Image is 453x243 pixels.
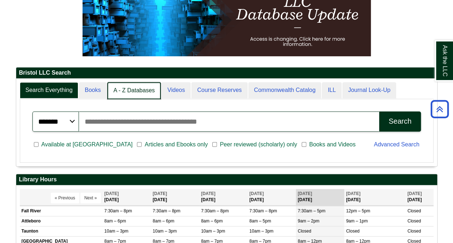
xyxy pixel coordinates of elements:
span: 12pm – 5pm [346,208,370,213]
div: Search [388,117,411,125]
span: 9am – 1pm [346,218,368,224]
span: 10am – 3pm [249,229,274,234]
span: [DATE] [201,191,216,196]
th: [DATE] [199,189,248,205]
h2: Bristol LLC Search [16,67,437,79]
th: [DATE] [344,189,405,205]
button: Search [379,111,421,132]
span: 8am – 6pm [153,218,174,224]
button: « Previous [51,193,79,203]
span: [DATE] [407,191,422,196]
span: 7:30am – 8pm [201,208,229,213]
th: [DATE] [151,189,199,205]
span: Available at [GEOGRAPHIC_DATA] [39,140,136,149]
span: 10am – 3pm [201,229,225,234]
span: Closed [407,208,421,213]
th: [DATE] [248,189,296,205]
span: Closed [346,229,359,234]
span: [DATE] [298,191,312,196]
span: 8am – 6pm [201,218,223,224]
span: Closed [298,229,311,234]
a: Back to Top [428,104,451,114]
span: [DATE] [105,191,119,196]
span: 7:30am – 5pm [298,208,325,213]
span: 8am – 6pm [105,218,126,224]
td: Fall River [20,206,103,216]
a: Videos [161,82,191,98]
a: A - Z Databases [107,82,161,99]
span: Peer reviewed (scholarly) only [217,140,300,149]
input: Peer reviewed (scholarly) only [212,141,217,148]
input: Available at [GEOGRAPHIC_DATA] [34,141,39,148]
h2: Library Hours [16,174,437,185]
span: 7:30am – 8pm [105,208,132,213]
span: 8am – 5pm [249,218,271,224]
td: Attleboro [20,216,103,226]
th: [DATE] [296,189,344,205]
span: Books and Videos [306,140,359,149]
input: Books and Videos [302,141,306,148]
span: Articles and Ebooks only [142,140,210,149]
span: [DATE] [249,191,264,196]
span: Closed [407,229,421,234]
a: Commonwealth Catalog [248,82,321,98]
span: [DATE] [153,191,167,196]
td: Taunton [20,226,103,236]
span: 10am – 3pm [105,229,129,234]
span: Closed [407,218,421,224]
a: Books [79,82,106,98]
a: Advanced Search [374,141,419,147]
input: Articles and Ebooks only [137,141,142,148]
span: 10am – 3pm [153,229,177,234]
a: Search Everything [20,82,79,98]
span: 7:30am – 8pm [153,208,181,213]
th: [DATE] [103,189,151,205]
a: Journal Look-Up [342,82,396,98]
button: Next » [80,193,101,203]
a: ILL [322,82,341,98]
a: Course Reserves [191,82,248,98]
span: [DATE] [346,191,360,196]
th: [DATE] [405,189,433,205]
span: 9am – 2pm [298,218,319,224]
span: 7:30am – 8pm [249,208,277,213]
